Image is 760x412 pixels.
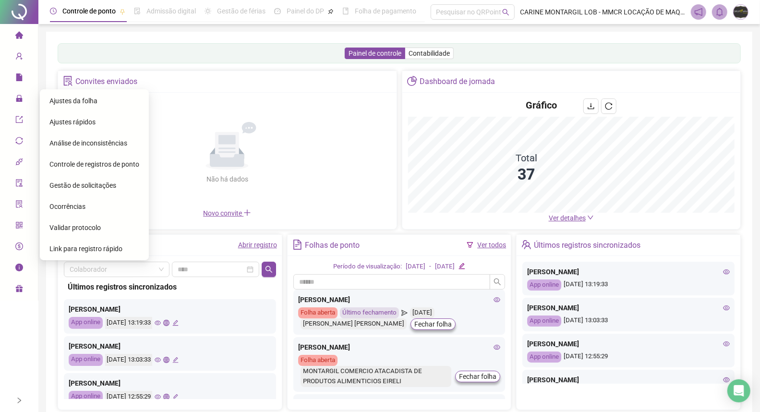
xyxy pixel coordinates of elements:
span: dashboard [274,8,281,14]
div: Open Intercom Messenger [727,379,750,402]
span: Ajustes rápidos [49,118,96,126]
div: App online [527,351,561,363]
span: info-circle [15,259,23,279]
span: global [163,320,169,326]
span: Fechar folha [459,371,496,382]
span: file-done [134,8,141,14]
button: Fechar folha [410,318,456,330]
span: Ver detalhes [549,214,586,222]
span: clock-circle [50,8,57,14]
span: eye [155,357,161,363]
img: 4949 [734,5,748,19]
span: send [401,307,408,318]
span: Ocorrências [49,203,85,210]
span: pushpin [328,9,334,14]
div: Folhas de ponto [305,237,360,254]
span: export [15,111,23,131]
span: eye [723,376,730,383]
a: Ver detalhes down [549,214,594,222]
div: [PERSON_NAME][GEOGRAPHIC_DATA] [298,399,501,410]
span: Gestão de solicitações [49,182,116,189]
div: Último fechamento [340,307,399,318]
div: [PERSON_NAME] [PERSON_NAME] [301,318,407,329]
span: edit [172,320,179,326]
div: [PERSON_NAME] [527,375,730,385]
div: [PERSON_NAME] [298,342,501,352]
div: Últimos registros sincronizados [68,281,272,293]
button: Fechar folha [455,371,500,382]
span: reload [605,102,613,110]
span: search [502,9,509,16]
span: dollar [15,238,23,257]
span: eye [723,304,730,311]
div: [DATE] 13:19:33 [105,317,152,329]
span: sun [205,8,211,14]
span: Painel de controle [349,49,401,57]
div: [PERSON_NAME] [527,339,730,349]
span: team [521,240,531,250]
div: MONTARGIL COMERCIO ATACADISTA DE PRODUTOS ALIMENTICIOS EIRELI [301,366,452,387]
span: book [342,8,349,14]
div: - [429,262,431,272]
div: App online [69,317,103,329]
a: Abrir registro [238,241,277,249]
span: eye [155,394,161,400]
span: search [265,266,273,273]
div: Não há dados [183,174,271,184]
div: [DATE] [435,262,455,272]
div: [DATE] [406,262,425,272]
span: qrcode [15,217,23,236]
span: global [163,394,169,400]
span: file-text [292,240,302,250]
div: Folha aberta [298,307,338,318]
div: [DATE] 13:19:33 [527,279,730,291]
span: Folha de pagamento [355,7,416,15]
div: [PERSON_NAME] [298,294,501,305]
div: Período de visualização: [333,262,402,272]
div: Dashboard de jornada [420,73,495,90]
div: [PERSON_NAME] [527,267,730,277]
div: [PERSON_NAME] [69,378,271,388]
div: App online [69,391,103,403]
span: Link para registro rápido [49,245,122,253]
span: solution [63,76,73,86]
span: user-add [15,48,23,67]
span: Controle de registros de ponto [49,160,139,168]
div: [PERSON_NAME] [69,304,271,315]
span: pushpin [120,9,125,14]
div: [DATE] 12:55:29 [105,391,152,403]
div: [DATE] 12:55:29 [527,351,730,363]
a: Ver todos [477,241,506,249]
span: CARINE MONTARGIL LOB - MMCR LOCAÇÃO DE MAQUINAS E EQUIPAMENTOS E TRANSPORTES LTDA. [520,7,685,17]
span: Painel do DP [287,7,324,15]
div: [PERSON_NAME] [69,341,271,351]
span: download [587,102,595,110]
span: eye [494,296,500,303]
span: audit [15,175,23,194]
span: gift [15,280,23,300]
div: App online [527,279,561,291]
h4: Gráfico [526,98,557,112]
span: pie-chart [407,76,417,86]
span: filter [467,242,473,248]
span: Análise de inconsistências [49,139,127,147]
span: solution [15,196,23,215]
span: Fechar folha [414,319,452,329]
span: bell [715,8,724,16]
span: edit [172,357,179,363]
span: search [494,278,501,286]
span: eye [155,320,161,326]
span: right [16,397,23,404]
span: Controle de ponto [62,7,116,15]
span: Gestão de férias [217,7,265,15]
span: Admissão digital [146,7,196,15]
span: notification [694,8,703,16]
div: [DATE] 13:03:33 [105,354,152,366]
div: Convites enviados [75,73,137,90]
span: home [15,27,23,46]
span: eye [494,344,500,351]
span: plus [243,209,251,217]
span: file [15,69,23,88]
span: edit [458,263,465,269]
span: lock [15,90,23,109]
